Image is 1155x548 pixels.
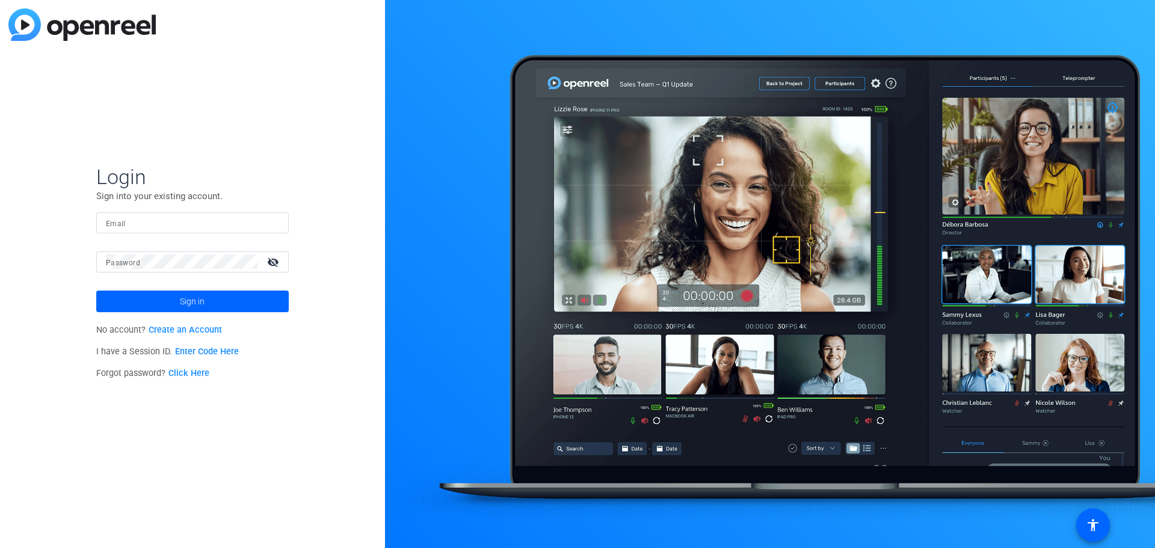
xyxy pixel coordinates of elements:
input: Enter Email Address [106,215,279,230]
p: Sign into your existing account. [96,189,289,203]
mat-icon: accessibility [1086,518,1100,532]
mat-label: Email [106,220,126,228]
span: Forgot password? [96,368,209,378]
mat-icon: visibility_off [260,253,289,271]
span: Login [96,164,289,189]
mat-label: Password [106,259,140,267]
img: blue-gradient.svg [8,8,156,41]
button: Sign in [96,291,289,312]
span: I have a Session ID. [96,346,239,357]
span: No account? [96,325,222,335]
a: Click Here [168,368,209,378]
a: Create an Account [149,325,222,335]
span: Sign in [180,286,205,316]
a: Enter Code Here [175,346,239,357]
